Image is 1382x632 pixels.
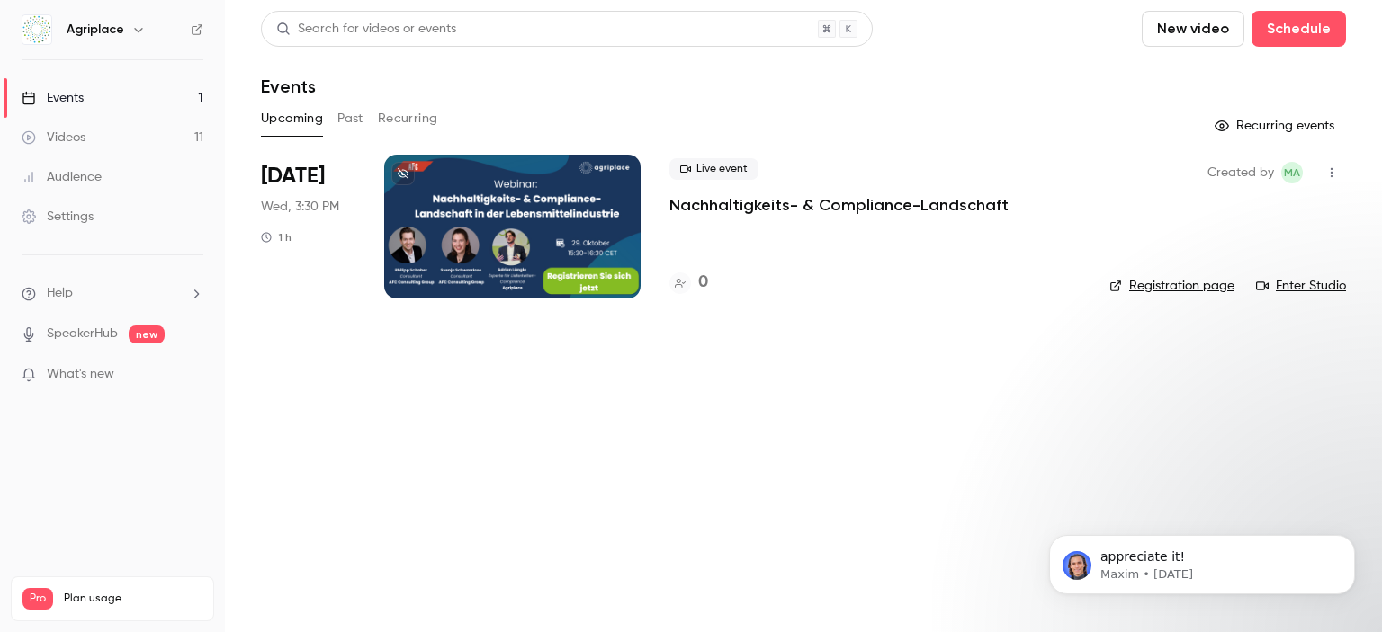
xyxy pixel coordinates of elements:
span: new [129,325,165,343]
img: Agriplace [22,15,51,44]
button: Schedule [1252,11,1346,47]
button: Recurring [378,104,438,133]
a: 0 [669,271,708,295]
h1: Events [261,76,316,97]
div: Videos [22,129,85,147]
iframe: Noticeable Trigger [182,367,203,383]
h6: Agriplace [67,21,124,39]
span: Marketing Agriplace [1281,162,1303,183]
li: help-dropdown-opener [22,284,203,303]
span: Pro [22,588,53,610]
h4: 0 [698,271,708,295]
span: [DATE] [261,162,325,191]
div: Oct 29 Wed, 3:30 PM (Europe/Amsterdam) [261,155,355,298]
button: Upcoming [261,104,323,133]
div: 1 h [261,230,292,245]
button: Recurring events [1207,111,1346,140]
span: Live event [669,158,758,180]
span: Help [47,284,73,303]
span: Created by [1207,162,1274,183]
span: MA [1284,162,1300,183]
a: Nachhaltigkeits- & Compliance-Landschaft [669,194,1009,216]
span: What's new [47,365,114,384]
div: Search for videos or events [276,20,456,39]
iframe: Intercom notifications message [1022,497,1382,623]
span: Wed, 3:30 PM [261,198,339,216]
div: Audience [22,168,102,186]
div: Events [22,89,84,107]
div: Settings [22,208,94,226]
span: Plan usage [64,592,202,606]
a: Enter Studio [1256,277,1346,295]
button: Past [337,104,363,133]
button: New video [1142,11,1244,47]
a: Registration page [1109,277,1234,295]
a: SpeakerHub [47,325,118,343]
